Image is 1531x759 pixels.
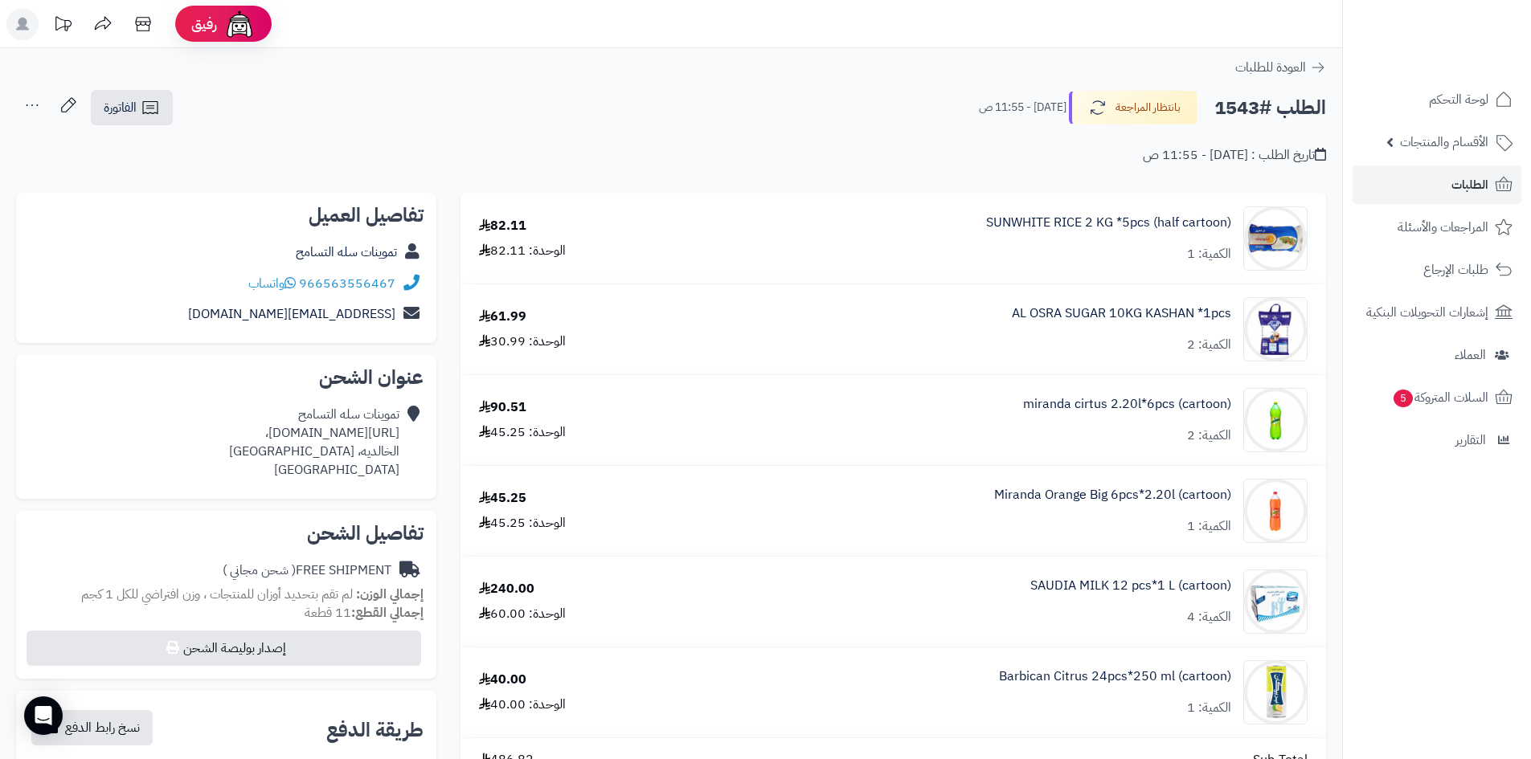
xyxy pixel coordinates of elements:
[479,671,526,689] div: 40.00
[191,14,217,34] span: رفيق
[479,489,526,508] div: 45.25
[1012,304,1231,323] a: AL OSRA SUGAR 10KG KASHAN *1pcs
[1451,173,1488,196] span: الطلبات
[479,242,566,260] div: الوحدة: 82.11
[104,98,137,117] span: الفاتورة
[1187,608,1231,626] div: الكمية: 4
[1353,165,1521,204] a: الطلبات
[65,718,140,737] span: نسخ رابط الدفع
[326,720,424,740] h2: طريقة الدفع
[188,304,395,324] a: [EMAIL_ADDRESS][DOMAIN_NAME]
[479,423,566,442] div: الوحدة: 45.25
[29,368,424,387] h2: عنوان الشحن
[27,630,421,666] button: إصدار بوليصة الشحن
[1353,208,1521,247] a: المراجعات والأسئلة
[994,486,1231,504] a: Miranda Orange Big 6pcs*2.20l (cartoon)
[1187,699,1231,717] div: الكمية: 1
[1214,92,1326,124] h2: الطلب #1543
[999,667,1231,686] a: Barbican Citrus 24pcs*250 ml (cartoon)
[248,274,296,293] a: واتساب
[1030,577,1231,595] a: SAUDIA MILK 12 pcs*1 L (cartoon)
[1244,297,1307,361] img: 1747423447-Ar-90x90.jpg
[1422,35,1516,69] img: logo-2.png
[1353,251,1521,289] a: طلبات الإرجاع
[1394,390,1414,408] span: 5
[1187,245,1231,263] div: الكمية: 1
[31,710,153,745] button: نسخ رابط الدفع
[1429,88,1488,111] span: لوحة التحكم
[1187,517,1231,536] div: الكمية: 1
[223,561,296,580] span: ( شحن مجاني )
[1235,58,1306,77] span: العودة للطلبات
[1023,395,1231,414] a: miranda cirtus 2.20l*6pcs (cartoon)
[299,274,395,293] a: 966563556467
[979,100,1066,116] small: [DATE] - 11:55 ص
[1244,479,1307,543] img: 1747574203-8a7d3ffb-4f3f-4704-a106-a98e4bc3-90x90.jpg
[1187,426,1231,445] div: الكمية: 2
[479,514,566,533] div: الوحدة: 45.25
[1398,216,1488,239] span: المراجعات والأسئلة
[1423,259,1488,281] span: طلبات الإرجاع
[986,214,1231,232] a: SUNWHITE RICE 2 KG *5pcs (half cartoon)
[223,561,391,580] div: FREE SHIPMENT
[223,8,256,40] img: ai-face.png
[1353,378,1521,417] a: السلات المتروكة5
[29,524,424,543] h2: تفاصيل الشحن
[1392,386,1488,409] span: السلات المتروكة
[356,585,424,604] strong: إجمالي الوزن:
[1244,569,1307,634] img: 1747744811-01316ca4-bdae-4b0a-85ff-47740e91-90x90.jpg
[1187,336,1231,354] div: الكمية: 2
[1455,429,1486,451] span: التقارير
[1244,388,1307,452] img: 1747544486-c60db756-6ee7-44b0-a7d4-ec449800-90x90.jpg
[1455,344,1486,366] span: العملاء
[29,206,424,225] h2: تفاصيل العميل
[1353,421,1521,459] a: التقارير
[479,217,526,235] div: 82.11
[1235,58,1326,77] a: العودة للطلبات
[479,333,566,351] div: الوحدة: 30.99
[1143,146,1326,165] div: تاريخ الطلب : [DATE] - 11:55 ص
[91,90,173,125] a: الفاتورة
[296,243,397,262] a: تموينات سله التسامح
[1069,91,1197,124] button: بانتظار المراجعة
[479,696,566,714] div: الوحدة: 40.00
[1353,293,1521,332] a: إشعارات التحويلات البنكية
[229,406,399,479] div: تموينات سله التسامح [URL][DOMAIN_NAME]، الخالديه، [GEOGRAPHIC_DATA] [GEOGRAPHIC_DATA]
[1353,80,1521,119] a: لوحة التحكم
[479,580,534,598] div: 240.00
[479,398,526,417] div: 90.51
[1366,301,1488,324] span: إشعارات التحويلات البنكية
[351,603,424,622] strong: إجمالي القطع:
[81,585,353,604] span: لم تقم بتحديد أوزان للمنتجات ، وزن افتراضي للكل 1 كجم
[1353,336,1521,374] a: العملاء
[24,696,63,735] div: Open Intercom Messenger
[1244,660,1307,724] img: 1747826301-Screenshot%202025-05-21%20141755-90x90.jpg
[1244,206,1307,271] img: 1747280764-81AgnKro3ZL._AC_SL1500-90x90.jpg
[479,605,566,623] div: الوحدة: 60.00
[1400,131,1488,153] span: الأقسام والمنتجات
[43,8,83,44] a: تحديثات المنصة
[305,603,424,622] small: 11 قطعة
[479,308,526,326] div: 61.99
